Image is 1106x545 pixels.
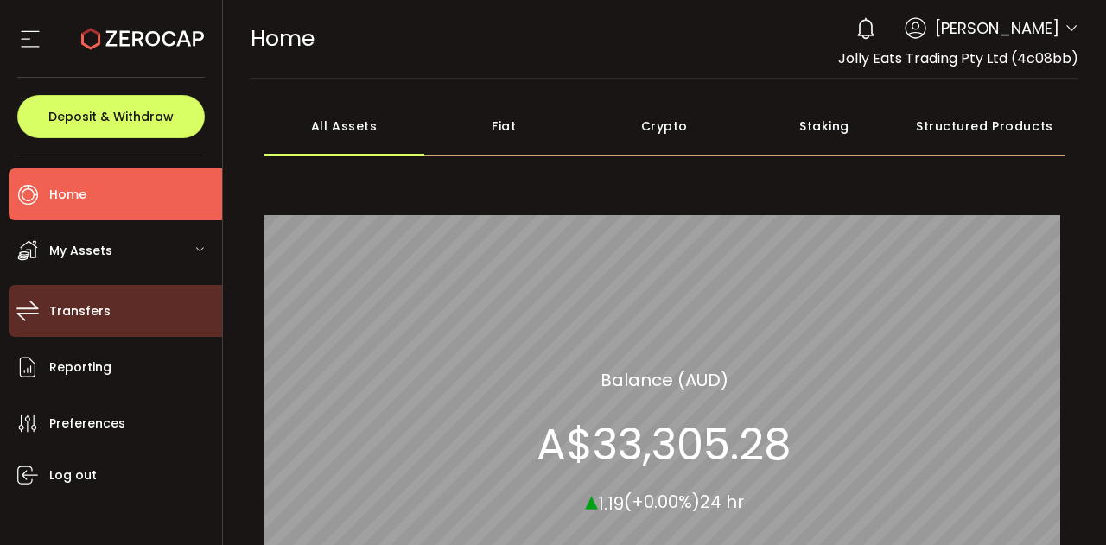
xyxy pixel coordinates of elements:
[700,490,744,514] span: 24 hr
[424,96,584,156] div: Fiat
[935,16,1059,40] span: [PERSON_NAME]
[598,491,624,515] span: 1.19
[585,481,598,518] span: ▴
[624,490,700,514] span: (+0.00%)
[17,95,205,138] button: Deposit & Withdraw
[49,355,111,380] span: Reporting
[584,96,744,156] div: Crypto
[251,23,315,54] span: Home
[49,299,111,324] span: Transfers
[1020,462,1106,545] iframe: Chat Widget
[537,418,791,470] section: A$33,305.28
[744,96,904,156] div: Staking
[49,238,112,263] span: My Assets
[838,48,1078,68] span: Jolly Eats Trading Pty Ltd (4c08bb)
[48,111,174,123] span: Deposit & Withdraw
[49,182,86,207] span: Home
[49,411,125,436] span: Preferences
[49,463,97,488] span: Log out
[601,366,728,392] section: Balance (AUD)
[264,96,424,156] div: All Assets
[905,96,1065,156] div: Structured Products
